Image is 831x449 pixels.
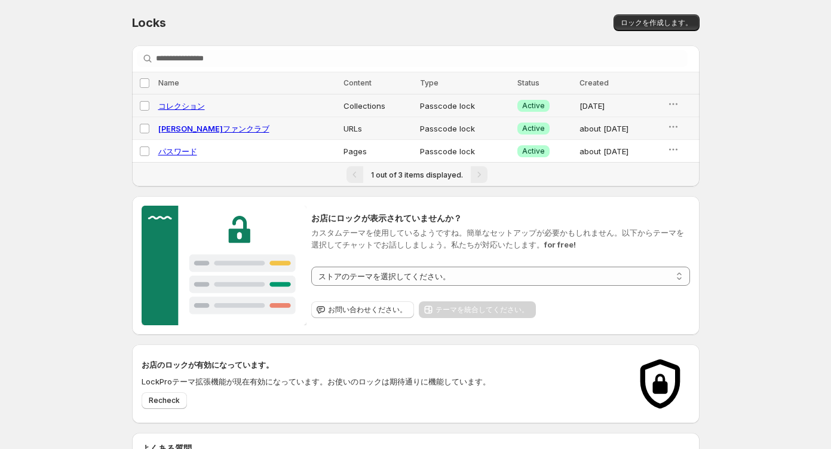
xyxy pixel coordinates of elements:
span: Locks [132,16,166,30]
td: Passcode lock [416,140,514,163]
a: [PERSON_NAME]ファンクラブ [158,124,269,133]
span: Recheck [149,396,180,405]
h2: お店のロックが有効になっています。 [142,359,618,371]
td: about [DATE] [576,140,664,163]
td: Passcode lock [416,117,514,140]
span: Name [158,78,179,87]
span: Created [579,78,609,87]
span: 1 out of 3 items displayed. [371,170,463,179]
td: Collections [340,94,416,117]
span: ロックを作成します。 [621,18,692,28]
span: Content [344,78,372,87]
span: Active [522,101,545,111]
td: Passcode lock [416,94,514,117]
td: Pages [340,140,416,163]
span: Status [517,78,539,87]
p: カスタムテーマを使用しているようですね。簡単なセットアップが必要かもしれません。以下からテーマを選択してチャットでお話ししましょう。私たちが対応いたします。 [311,227,689,251]
td: [DATE] [576,94,664,117]
nav: Pagination [132,162,700,187]
a: パスワード [158,146,197,156]
a: コレクション [158,101,205,111]
span: Active [522,146,545,156]
td: URLs [340,117,416,140]
span: Type [420,78,439,87]
span: お問い合わせください。 [328,305,407,314]
h2: お店にロックが表示されていませんか？ [311,212,689,224]
button: Recheck [142,392,187,409]
p: LockProテーマ拡張機能が現在有効になっています。お使いのロックは期待通りに機能しています。 [142,375,618,387]
strong: for free! [544,240,576,249]
td: about [DATE] [576,117,664,140]
img: Customer support [142,206,307,325]
button: ロックを作成します。 [614,14,700,31]
button: お問い合わせください。 [311,301,414,318]
span: Active [522,124,545,133]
